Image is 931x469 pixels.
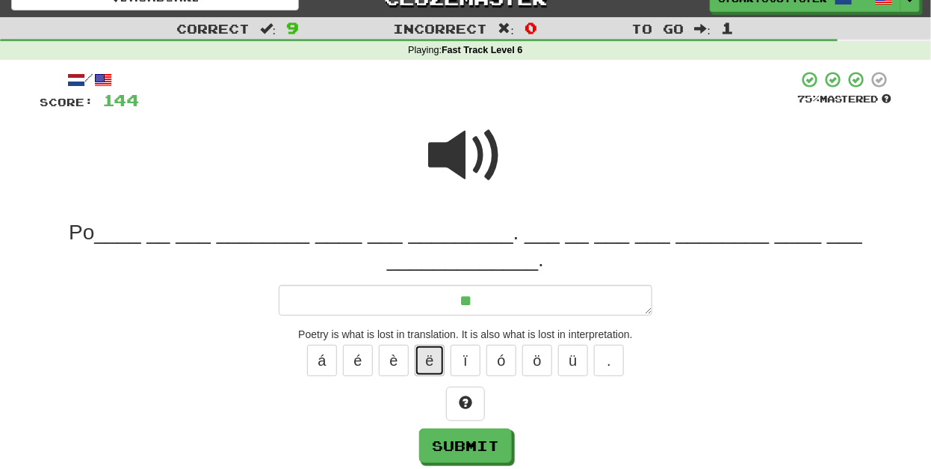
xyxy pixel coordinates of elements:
button: ö [522,345,552,376]
span: 0 [525,19,537,37]
span: Correct [176,21,250,36]
button: Submit [419,429,512,463]
span: : [498,22,515,35]
button: é [343,345,373,376]
span: 9 [286,19,299,37]
button: ó [486,345,516,376]
span: 75 % [797,93,820,105]
button: . [594,345,624,376]
div: Mastered [797,93,891,106]
span: 144 [102,91,139,109]
div: Po____ __ ___ ________ ____ ___ _________. ___ __ ___ ___ ________ ____ ___ _____________. [40,219,891,274]
button: ï [451,345,480,376]
span: : [695,22,711,35]
div: / [40,70,139,89]
div: Poetry is what is lost in translation. It is also what is lost in interpretation. [40,327,891,342]
button: è [379,345,409,376]
strong: Fast Track Level 6 [442,45,523,55]
span: : [260,22,276,35]
span: To go [632,21,684,36]
span: Score: [40,96,93,108]
button: á [307,345,337,376]
button: Hint! [446,387,485,421]
span: Incorrect [394,21,488,36]
button: ë [415,345,445,376]
button: ü [558,345,588,376]
span: 1 [721,19,734,37]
